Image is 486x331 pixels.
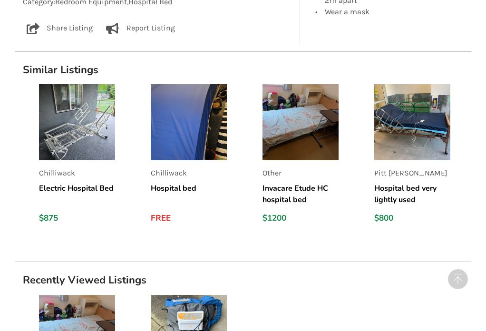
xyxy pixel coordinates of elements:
[374,84,450,160] img: listing
[151,168,227,179] p: Chilliwack
[39,168,115,179] p: Chilliwack
[15,273,471,287] h1: Recently Viewed Listings
[374,84,471,231] a: listingPitt [PERSON_NAME]Hospital bed very lightly used$800
[47,23,93,34] p: Share Listing
[126,23,175,34] p: Report Listing
[262,183,339,205] h5: Invacare Etude HC hospital bed
[374,183,450,205] h5: Hospital bed very lightly used
[262,84,339,160] img: listing
[262,213,339,224] div: $1200
[374,168,450,179] p: Pitt [PERSON_NAME]
[374,213,450,224] div: $800
[262,84,359,231] a: listingOtherInvacare Etude HC hospital bed$1200
[39,183,115,205] h5: Electric Hospital Bed
[39,84,115,160] img: listing
[151,84,227,160] img: listing
[151,213,227,224] div: FREE
[262,168,339,179] p: Other
[151,183,227,205] h5: Hospital bed
[15,63,471,77] h1: Similar Listings
[151,84,247,231] a: listingChilliwackHospital bedFREE
[39,213,115,224] div: $875
[39,84,136,231] a: listingChilliwackElectric Hospital Bed$875
[325,6,451,16] div: Wear a mask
